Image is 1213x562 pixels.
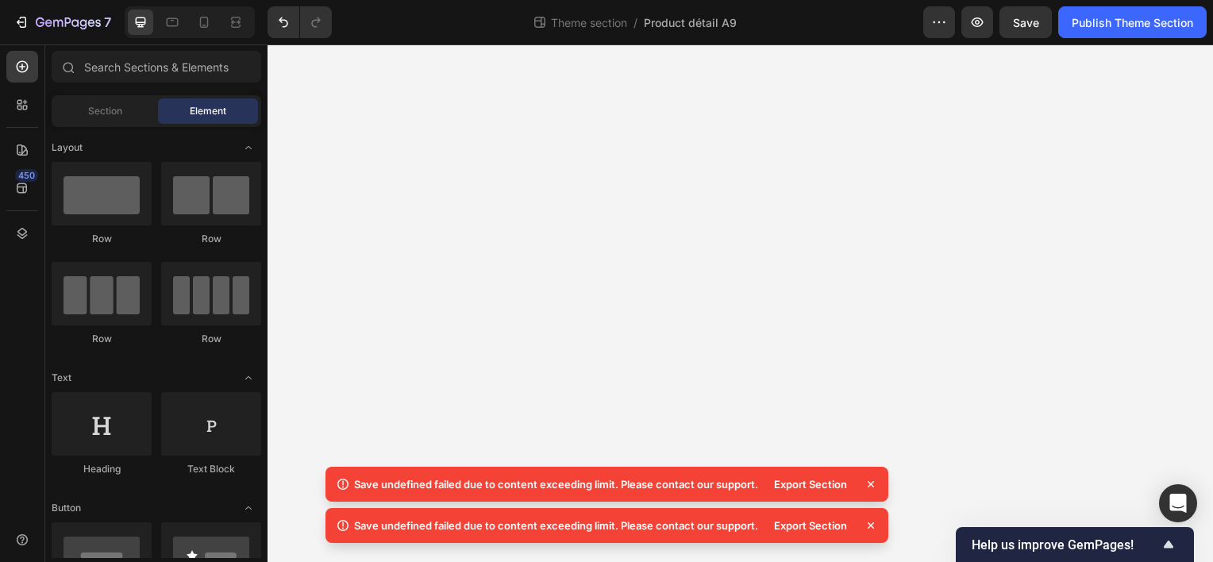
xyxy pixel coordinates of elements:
iframe: Design area [268,44,1213,562]
span: Save [1013,16,1039,29]
div: Save undefined failed due to content exceeding limit. Please contact our support. [354,476,758,492]
p: 7 [104,13,111,32]
span: Layout [52,140,83,155]
div: Row [52,332,152,346]
div: Row [161,332,261,346]
span: Toggle open [236,365,261,391]
span: Help us improve GemPages! [972,537,1159,552]
div: Heading [52,462,152,476]
span: Theme section [548,14,630,31]
span: Element [190,104,226,118]
div: Save undefined failed due to content exceeding limit. Please contact our support. [354,518,758,533]
input: Search Sections & Elements [52,51,261,83]
span: Text [52,371,71,385]
button: Show survey - Help us improve GemPages! [972,535,1178,554]
div: Export Section [764,473,857,495]
div: Row [161,232,261,246]
div: Undo/Redo [268,6,332,38]
span: Button [52,501,81,515]
button: 7 [6,6,118,38]
div: Export Section [764,514,857,537]
span: Product détail A9 [644,14,737,31]
div: Open Intercom Messenger [1159,484,1197,522]
button: Publish Theme Section [1058,6,1207,38]
div: 450 [15,169,38,182]
button: Save [999,6,1052,38]
span: Toggle open [236,495,261,521]
span: Section [88,104,122,118]
div: Row [52,232,152,246]
span: Toggle open [236,135,261,160]
div: Text Block [161,462,261,476]
div: Publish Theme Section [1072,14,1193,31]
span: / [633,14,637,31]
